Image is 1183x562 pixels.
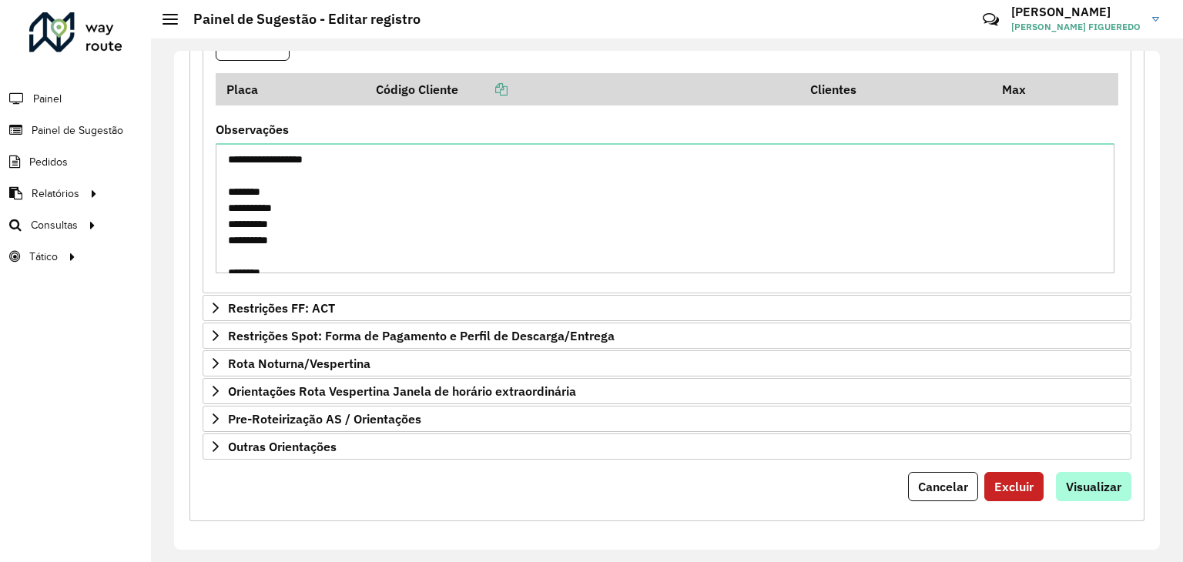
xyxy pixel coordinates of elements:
[974,3,1007,36] a: Contato Rápido
[228,413,421,425] span: Pre-Roteirização AS / Orientações
[800,73,992,105] th: Clientes
[29,249,58,265] span: Tático
[203,323,1131,349] a: Restrições Spot: Forma de Pagamento e Perfil de Descarga/Entrega
[178,11,421,28] h2: Painel de Sugestão - Editar registro
[918,479,968,494] span: Cancelar
[203,406,1131,432] a: Pre-Roteirização AS / Orientações
[29,154,68,170] span: Pedidos
[203,350,1131,376] a: Rota Noturna/Vespertina
[32,186,79,202] span: Relatórios
[228,357,370,370] span: Rota Noturna/Vespertina
[1011,20,1141,34] span: [PERSON_NAME] FIGUEREDO
[365,73,799,105] th: Código Cliente
[203,295,1131,321] a: Restrições FF: ACT
[458,82,508,97] a: Copiar
[203,378,1131,404] a: Orientações Rota Vespertina Janela de horário extraordinária
[32,122,123,139] span: Painel de Sugestão
[228,302,335,314] span: Restrições FF: ACT
[1056,472,1131,501] button: Visualizar
[994,479,1034,494] span: Excluir
[1011,5,1141,19] h3: [PERSON_NAME]
[203,433,1131,460] a: Outras Orientações
[31,217,78,233] span: Consultas
[33,91,62,107] span: Painel
[1066,479,1121,494] span: Visualizar
[216,120,289,139] label: Observações
[216,73,365,105] th: Placa
[228,385,576,397] span: Orientações Rota Vespertina Janela de horário extraordinária
[991,73,1053,105] th: Max
[228,330,615,342] span: Restrições Spot: Forma de Pagamento e Perfil de Descarga/Entrega
[908,472,978,501] button: Cancelar
[228,440,337,453] span: Outras Orientações
[984,472,1044,501] button: Excluir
